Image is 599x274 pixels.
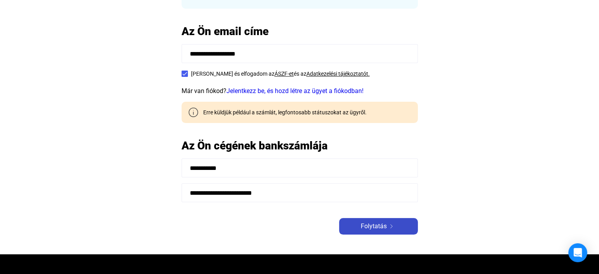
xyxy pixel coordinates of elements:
span: és az [294,71,306,77]
button: Folytatásarrow-right-white [339,218,418,235]
a: Jelentkezz be, és hozd létre az ügyet a fiókodban! [226,87,363,95]
img: arrow-right-white [387,224,396,228]
div: Open Intercom Messenger [568,243,587,262]
div: Már van fiókod? [182,86,418,96]
span: [PERSON_NAME] és elfogadom az [191,71,274,77]
span: Folytatás [361,222,387,231]
a: Adatkezelési tájékoztatót. [306,71,370,77]
h2: Az Ön cégének bankszámlája [182,139,418,153]
img: info-grey-outline [189,108,198,117]
h2: Az Ön email címe [182,24,418,38]
a: ÁSZF-et [274,71,294,77]
div: Erre küldjük például a számlát, legfontosabb státuszokat az ügyről. [197,108,367,116]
